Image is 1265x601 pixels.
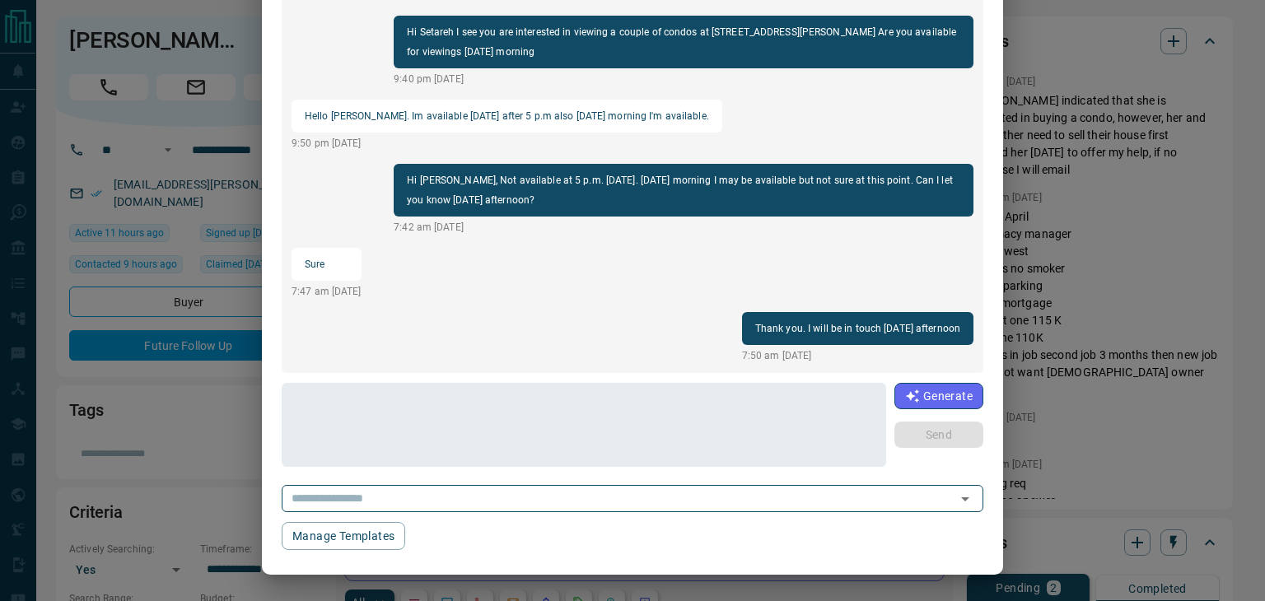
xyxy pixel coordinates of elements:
[407,22,960,62] p: Hi Setareh I see you are interested in viewing a couple of condos at [STREET_ADDRESS][PERSON_NAME...
[954,487,977,510] button: Open
[282,522,405,550] button: Manage Templates
[394,220,973,235] p: 7:42 am [DATE]
[292,136,722,151] p: 9:50 pm [DATE]
[305,106,709,126] p: Hello [PERSON_NAME]. Im available [DATE] after 5 p.m also [DATE] morning I'm available.
[394,72,973,86] p: 9:40 pm [DATE]
[305,254,348,274] p: Sure
[407,170,960,210] p: Hi [PERSON_NAME], Not available at 5 p.m. [DATE]. [DATE] morning I may be available but not sure ...
[742,348,973,363] p: 7:50 am [DATE]
[755,319,960,338] p: Thank you. I will be in touch [DATE] afternoon
[894,383,983,409] button: Generate
[292,284,362,299] p: 7:47 am [DATE]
